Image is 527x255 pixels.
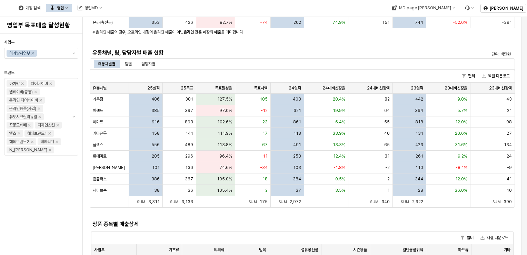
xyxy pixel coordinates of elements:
[31,140,33,143] div: Remove 해외브랜드2
[93,176,107,182] span: 홈플러스
[151,20,160,25] span: 353
[456,165,467,170] span: -8.1%
[301,247,318,253] span: 섬유공산품
[217,176,232,182] span: 105.0%
[93,96,103,102] span: 가두점
[49,149,51,151] div: Remove N_이야이야오
[381,199,390,204] span: 340
[121,60,136,68] div: 팀별
[478,234,511,242] button: 엑셀 다운로드
[402,247,423,253] span: 일반용품위탁
[296,188,301,193] span: 37
[185,165,193,170] span: 136
[455,142,467,148] span: 31.6%
[384,142,390,148] span: 65
[56,140,58,143] div: Remove 베베리쉬
[137,60,159,68] div: 담당자별
[385,165,390,170] span: -2
[415,142,423,148] span: 423
[70,48,78,58] button: 제안 사항 표시
[507,188,512,193] span: 10
[399,6,451,10] div: MD page [PERSON_NAME]
[385,153,390,159] span: 31
[9,88,33,95] div: 냅베이비(공통)
[260,165,268,170] span: -34
[416,165,423,170] span: 110
[507,108,512,113] span: 21
[70,78,78,155] button: 제안 사항 표시
[152,165,160,170] span: 101
[332,20,345,25] span: 74.9%
[504,142,512,148] span: 134
[215,85,232,91] span: 목표달성율
[83,17,527,255] main: App Frame
[14,4,44,12] button: 매장 검색
[293,153,301,159] span: 253
[93,153,107,159] span: 롯데마트
[125,60,132,68] div: 팀별
[507,165,512,170] span: -9
[185,96,193,102] span: 381
[265,188,268,193] span: 2
[4,70,14,75] span: 브랜드
[94,60,119,68] div: 유통채널별
[289,85,301,91] span: 24실적
[93,85,107,91] span: 유통채널
[507,153,512,159] span: 24
[322,85,345,91] span: 24대비신장율
[418,188,423,193] span: 28
[294,131,301,136] span: 118
[293,119,301,125] span: 861
[458,247,468,253] span: 하드류
[26,6,40,10] div: 매장 검색
[152,131,160,136] span: 158
[49,82,52,85] div: Remove 디어베이비
[416,131,423,136] span: 131
[333,108,345,113] span: 19.9%
[502,20,512,25] span: -391
[92,221,406,228] h5: 상품 종목별 매출상세
[217,96,232,102] span: 127.5%
[334,165,345,170] span: -1.8%
[188,188,193,193] span: 36
[73,4,106,12] button: 영업MD
[141,60,155,68] div: 담당자별
[293,165,301,170] span: 103
[34,91,37,93] div: Remove 냅베이비(공통)
[455,176,467,182] span: 12.0%
[457,96,467,102] span: 9.8%
[94,247,105,253] span: 사업부
[93,131,107,136] span: 기타유통
[370,200,381,204] span: Sum
[57,6,64,10] div: 영업
[493,200,504,204] span: Sum
[92,49,406,56] h5: 유통채널, 팀, 담당자별 매출 현황
[38,107,40,110] div: Remove 온라인용품(사입)
[385,96,390,102] span: 82
[504,199,512,204] span: 390
[4,40,14,45] span: 사업부
[183,30,221,35] strong: 온라인 전용 매장의 매출
[506,119,512,125] span: 98
[415,20,423,25] span: 744
[185,119,193,125] span: 893
[217,142,232,148] span: 113.8%
[21,82,24,85] div: Remove 아가방
[151,142,160,148] span: 556
[9,80,20,87] div: 아가방
[279,200,290,204] span: Sum
[293,96,301,102] span: 403
[46,4,72,12] button: 영업
[413,51,511,57] p: 단위: 백만원
[154,188,160,193] span: 38
[415,119,423,125] span: 818
[254,85,268,91] span: 목표차액
[262,142,268,148] span: 67
[455,188,467,193] span: 36.0%
[28,124,31,126] div: Remove 꼬똥드베베
[39,99,42,102] div: Remove 온라인 디어베이비
[151,96,160,102] span: 486
[506,96,512,102] span: 43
